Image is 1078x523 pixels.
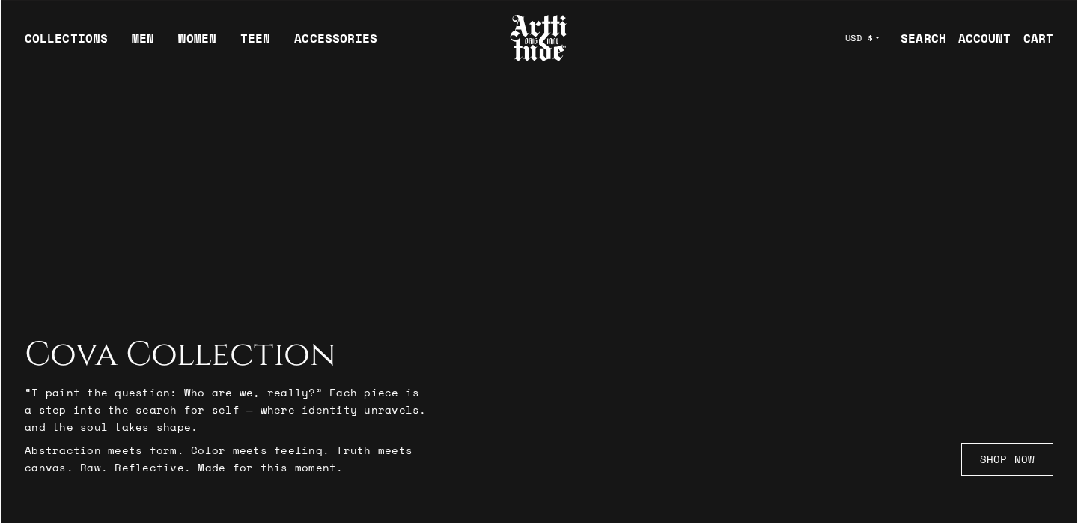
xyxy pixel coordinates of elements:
[294,29,377,59] div: ACCESSORIES
[889,23,946,53] a: SEARCH
[25,336,429,375] h2: Cova Collection
[946,23,1011,53] a: ACCOUNT
[845,32,874,44] span: USD $
[25,384,429,435] p: “I paint the question: Who are we, really?” Each piece is a step into the search for self — where...
[836,22,889,55] button: USD $
[178,29,216,59] a: WOMEN
[25,441,429,476] p: Abstraction meets form. Color meets feeling. Truth meets canvas. Raw. Reflective. Made for this m...
[1023,29,1053,47] div: CART
[13,29,389,59] ul: Main navigation
[240,29,270,59] a: TEEN
[25,29,108,59] div: COLLECTIONS
[961,443,1053,476] a: SHOP NOW
[132,29,154,59] a: MEN
[1011,23,1053,53] a: Open cart
[509,13,569,64] img: Arttitude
